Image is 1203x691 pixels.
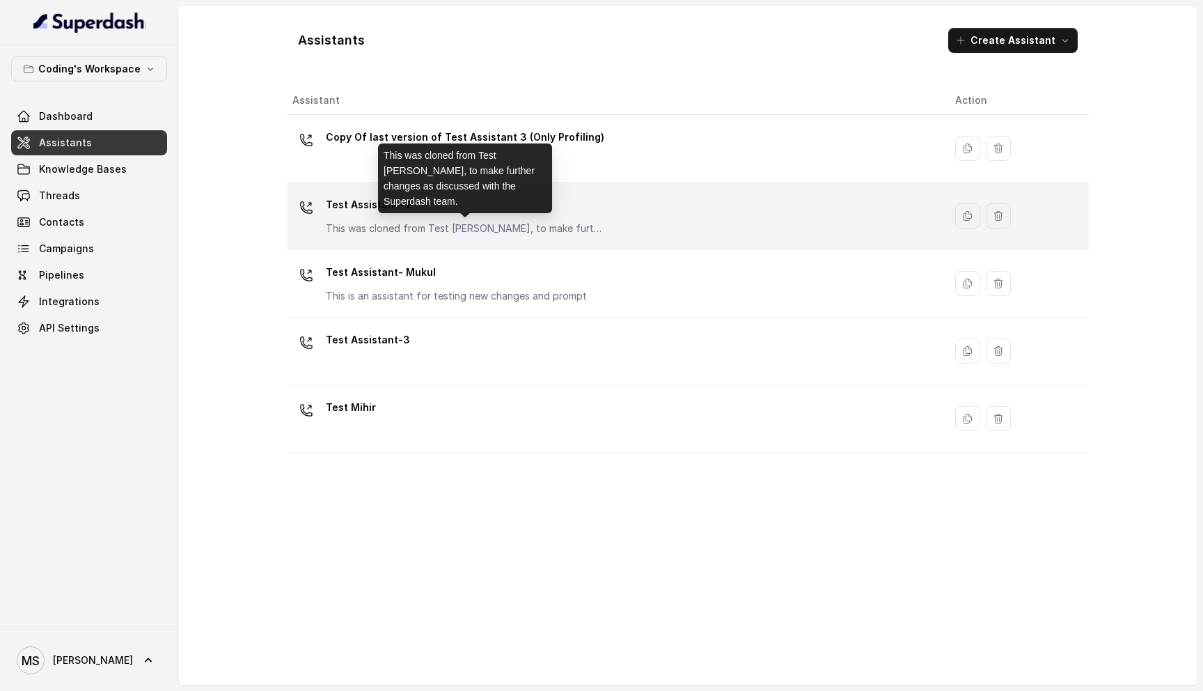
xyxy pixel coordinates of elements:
a: Pipelines [11,263,167,288]
button: Create Assistant [948,28,1078,53]
div: This was cloned from Test [PERSON_NAME], to make further changes as discussed with the Superdash ... [378,143,552,213]
span: Contacts [39,215,84,229]
a: Dashboard [11,104,167,129]
p: This is an assistant for testing new changes and prompt [326,289,587,303]
a: Threads [11,183,167,208]
p: Test Mihir [326,396,376,419]
p: Test Assistant- 2 [326,194,604,216]
h1: Assistants [298,29,365,52]
span: Knowledge Bases [39,162,127,176]
span: Campaigns [39,242,94,256]
span: API Settings [39,321,100,335]
a: Knowledge Bases [11,157,167,182]
span: Assistants [39,136,92,150]
text: MS [22,653,40,668]
a: [PERSON_NAME] [11,641,167,680]
p: This was cloned from Test [PERSON_NAME], to make further changes as discussed with the Superdash ... [326,222,604,235]
a: Integrations [11,289,167,314]
th: Action [944,86,1089,115]
span: [PERSON_NAME] [53,653,133,667]
span: Dashboard [39,109,93,123]
a: API Settings [11,316,167,341]
span: Pipelines [39,268,84,282]
button: Coding's Workspace [11,56,167,81]
span: Threads [39,189,80,203]
span: Integrations [39,295,100,309]
p: Copy Of last version of Test Assistant 3 (Only Profiling) [326,126,604,148]
a: Contacts [11,210,167,235]
a: Campaigns [11,236,167,261]
p: Coding's Workspace [38,61,141,77]
th: Assistant [287,86,944,115]
p: Test Assistant-3 [326,329,410,351]
p: Test Assistant- Mukul [326,261,587,284]
a: Assistants [11,130,167,155]
img: light.svg [33,11,146,33]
